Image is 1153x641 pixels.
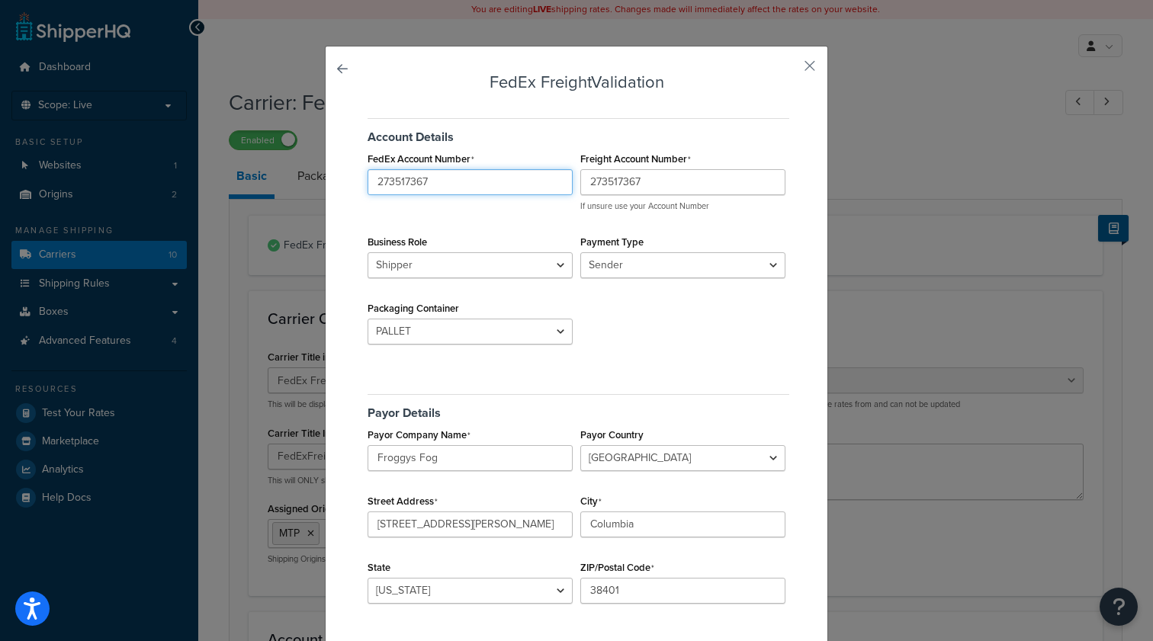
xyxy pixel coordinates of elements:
[580,562,654,574] label: ZIP/Postal Code
[368,236,427,248] label: Business Role
[368,118,789,144] h5: Account Details
[580,495,602,508] label: City
[368,429,471,441] label: Payor Company Name
[580,200,785,212] p: If unsure use your Account Number
[368,303,459,314] label: Packaging Container
[368,562,390,573] label: State
[580,236,644,248] label: Payment Type
[368,153,474,165] label: FedEx Account Number
[368,495,438,508] label: Street Address
[580,429,644,441] label: Payor Country
[364,73,789,91] h3: FedEx Freight Validation
[580,153,691,165] label: Freight Account Number
[368,394,789,420] h5: Payor Details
